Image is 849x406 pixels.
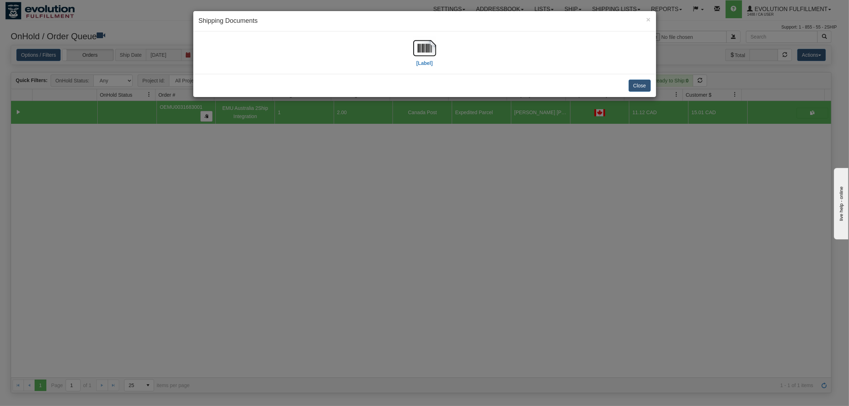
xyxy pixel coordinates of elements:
[413,37,436,60] img: barcode.jpg
[199,16,651,26] h4: Shipping Documents
[413,45,436,66] a: [Label]
[629,80,651,92] button: Close
[646,15,650,24] span: ×
[833,167,848,239] iframe: chat widget
[5,6,66,11] div: live help - online
[646,16,650,23] button: Close
[416,60,433,67] label: [Label]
